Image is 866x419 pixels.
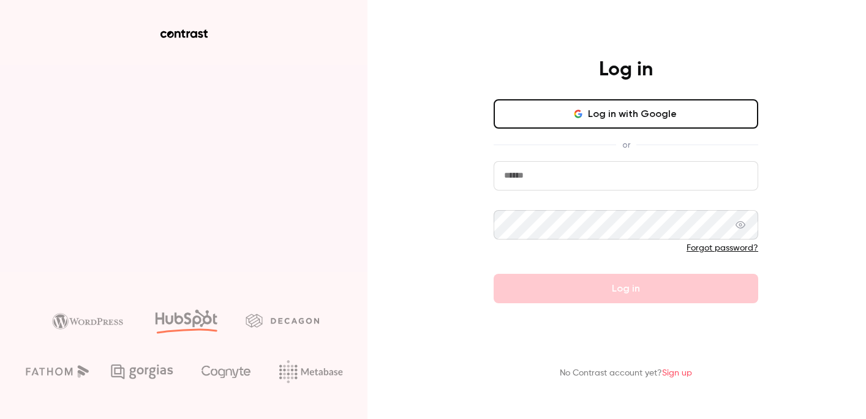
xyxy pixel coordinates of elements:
img: decagon [246,314,319,327]
a: Forgot password? [687,244,758,252]
a: Sign up [662,369,692,377]
p: No Contrast account yet? [560,367,692,380]
span: or [616,138,636,151]
button: Log in with Google [494,99,758,129]
h4: Log in [599,58,653,82]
